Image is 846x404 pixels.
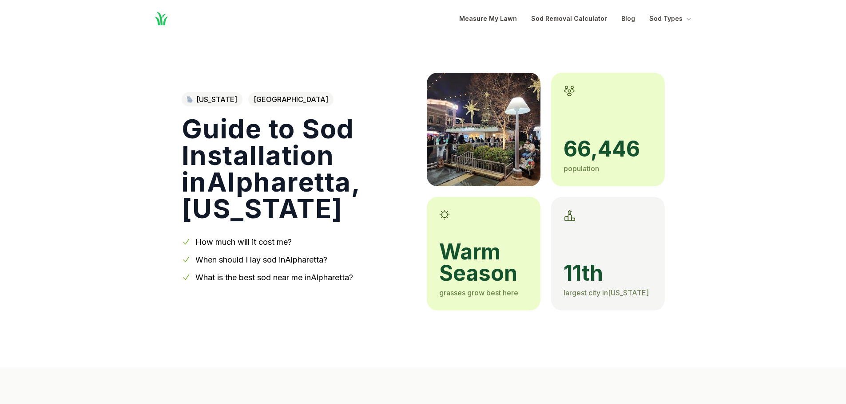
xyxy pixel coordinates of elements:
span: population [564,164,599,173]
span: 66,446 [564,138,652,160]
span: largest city in [US_STATE] [564,288,649,297]
a: Blog [621,13,635,24]
span: [GEOGRAPHIC_DATA] [248,92,334,106]
h1: Guide to Sod Installation in Alpharetta , [US_STATE] [182,115,413,222]
span: warm season [439,241,528,284]
span: grasses grow best here [439,288,518,297]
a: When should I lay sod inAlpharetta? [195,255,327,264]
a: Sod Removal Calculator [531,13,607,24]
button: Sod Types [649,13,693,24]
a: Measure My Lawn [459,13,517,24]
span: 11th [564,263,652,284]
a: [US_STATE] [182,92,242,106]
a: How much will it cost me? [195,237,292,247]
img: A picture of Alpharetta [427,73,540,186]
img: Georgia state outline [187,96,193,103]
a: What is the best sod near me inAlpharetta? [195,273,353,282]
